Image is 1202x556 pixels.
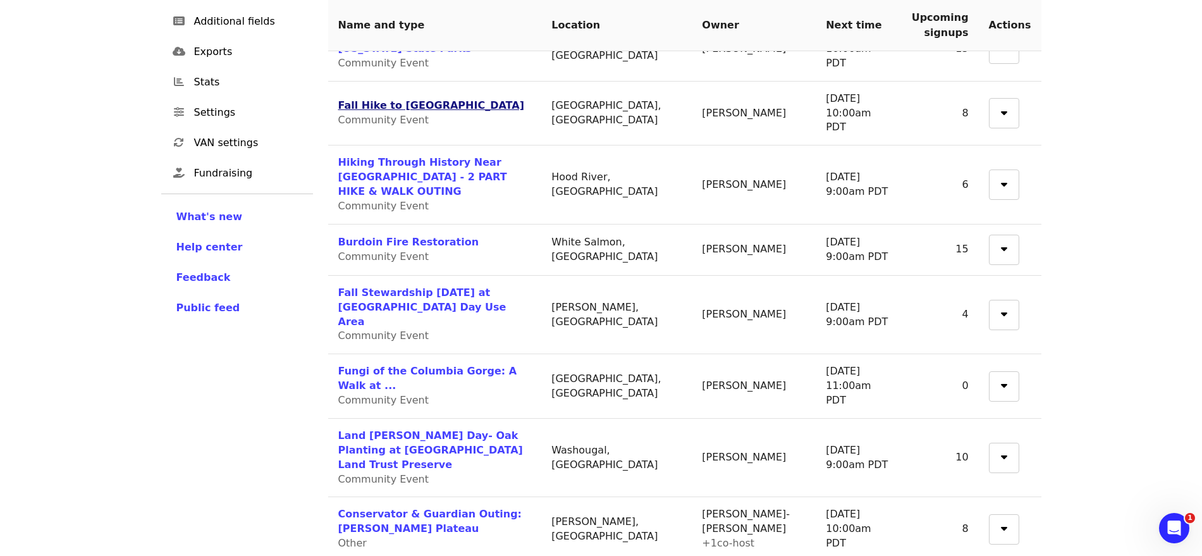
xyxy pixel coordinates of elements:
i: sort-down icon [1001,176,1007,188]
i: sort-down icon [1001,306,1007,318]
a: VAN settings [161,128,313,158]
td: [PERSON_NAME] [692,419,816,498]
i: hand-holding-heart icon [173,167,185,179]
span: Stats [194,75,303,90]
div: 15 [912,242,969,257]
div: + 1 co-host [702,536,806,551]
a: Stats [161,67,313,97]
div: 8 [912,106,969,121]
td: [PERSON_NAME] [692,354,816,419]
span: What's new [176,211,243,223]
span: Other [338,537,367,549]
div: 0 [912,379,969,393]
a: Fundraising [161,158,313,188]
button: Feedback [176,270,231,285]
td: [DATE] 11:00am PDT [816,354,901,419]
span: Upcoming signups [912,11,969,39]
a: Exports [161,37,313,67]
span: Settings [194,105,303,120]
i: sort-down icon [1001,105,1007,117]
td: [DATE] 9:00am PDT [816,419,901,498]
i: sort-down icon [1001,378,1007,390]
a: Land [PERSON_NAME] Day- Oak Planting at [GEOGRAPHIC_DATA] Land Trust Preserve [338,429,523,471]
span: Community Event [338,200,429,212]
a: Settings [161,97,313,128]
a: Hike Beacon Rock with [US_STATE] State Parks [338,28,472,54]
a: Public feed [176,300,298,316]
span: Community Event [338,114,429,126]
td: [DATE] 9:00am PDT [816,276,901,355]
td: [PERSON_NAME] [692,145,816,225]
i: sort-down icon [1001,241,1007,253]
i: sync icon [174,137,184,149]
div: 4 [912,307,969,322]
i: sliders-h icon [174,106,184,118]
td: [PERSON_NAME] [692,276,816,355]
span: Community Event [338,473,429,485]
span: Community Event [338,330,429,342]
div: Washougal, [GEOGRAPHIC_DATA] [551,443,682,473]
span: Additional fields [194,14,303,29]
span: Community Event [338,250,429,263]
td: [DATE] 9:00am PDT [816,145,901,225]
a: Burdoin Fire Restoration [338,236,479,248]
i: sort-down icon [1001,521,1007,533]
i: sort-down icon [1001,449,1007,461]
a: Fall Stewardship [DATE] at [GEOGRAPHIC_DATA] Day Use Area [338,287,506,328]
td: [DATE] 10:00am PDT [816,82,901,146]
td: [DATE] 9:00am PDT [816,225,901,276]
a: Additional fields [161,6,313,37]
div: 10 [912,450,969,465]
i: cloud-download icon [173,46,185,58]
a: Help center [176,240,298,255]
div: 8 [912,522,969,536]
span: 1 [1185,513,1195,523]
span: Community Event [338,394,429,406]
span: Fundraising [194,166,303,181]
a: Fungi of the Columbia Gorge: A Walk at ... [338,365,517,392]
a: Conservator & Guardian Outing: [PERSON_NAME] Plateau [338,508,522,534]
span: Public feed [176,302,240,314]
a: What's new [176,209,298,225]
div: 6 [912,178,969,192]
i: chart-bar icon [174,76,184,88]
div: [PERSON_NAME], [GEOGRAPHIC_DATA] [551,515,682,544]
div: [PERSON_NAME], [GEOGRAPHIC_DATA] [551,300,682,330]
i: list-alt icon [173,15,185,27]
div: White Salmon, [GEOGRAPHIC_DATA] [551,235,682,264]
span: Help center [176,241,243,253]
iframe: Intercom live chat [1159,513,1189,543]
div: [GEOGRAPHIC_DATA], [GEOGRAPHIC_DATA] [551,99,682,128]
td: [PERSON_NAME] [692,225,816,276]
a: Hiking Through History Near [GEOGRAPHIC_DATA] - 2 PART HIKE & WALK OUTING [338,156,507,197]
div: [GEOGRAPHIC_DATA], [GEOGRAPHIC_DATA] [551,372,682,401]
span: Exports [194,44,303,59]
span: Community Event [338,57,429,69]
div: Hood River, [GEOGRAPHIC_DATA] [551,170,682,199]
span: VAN settings [194,135,303,151]
td: [PERSON_NAME] [692,82,816,146]
a: Fall Hike to [GEOGRAPHIC_DATA] [338,99,524,111]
